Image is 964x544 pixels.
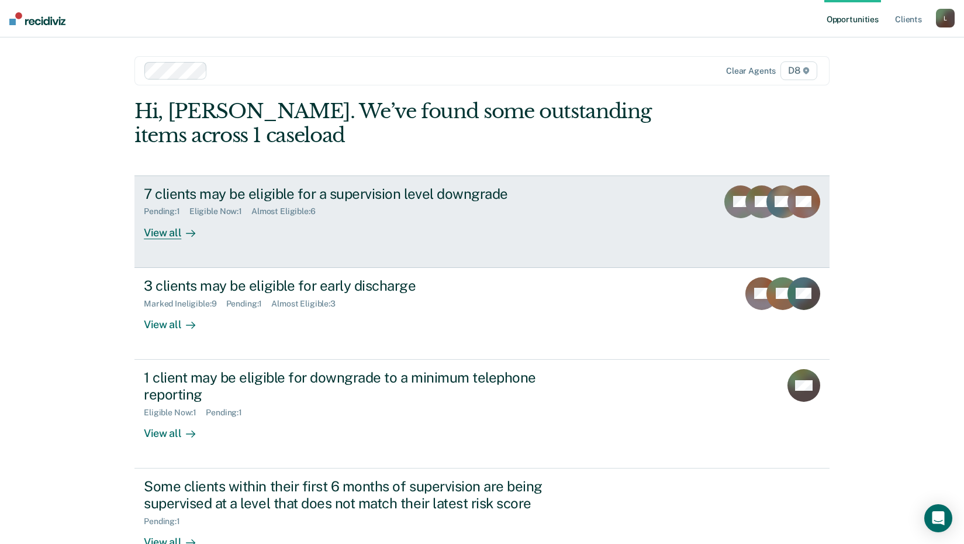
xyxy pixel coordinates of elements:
div: 1 client may be eligible for downgrade to a minimum telephone reporting [144,369,554,403]
div: Open Intercom Messenger [924,504,952,532]
div: Pending : 1 [144,517,189,526]
div: View all [144,216,209,239]
div: Eligible Now : 1 [189,206,251,216]
a: 3 clients may be eligible for early dischargeMarked Ineligible:9Pending:1Almost Eligible:3View all [134,268,830,360]
div: Eligible Now : 1 [144,408,206,418]
div: Almost Eligible : 6 [251,206,325,216]
div: 7 clients may be eligible for a supervision level downgrade [144,185,554,202]
span: D8 [780,61,817,80]
div: 3 clients may be eligible for early discharge [144,277,554,294]
div: View all [144,308,209,331]
img: Recidiviz [9,12,65,25]
div: View all [144,417,209,440]
div: Pending : 1 [206,408,251,418]
a: 7 clients may be eligible for a supervision level downgradePending:1Eligible Now:1Almost Eligible... [134,175,830,268]
div: Almost Eligible : 3 [271,299,345,309]
div: Pending : 1 [226,299,272,309]
button: L [936,9,955,27]
div: Pending : 1 [144,206,189,216]
div: Some clients within their first 6 months of supervision are being supervised at a level that does... [144,478,554,512]
div: Clear agents [726,66,776,76]
div: Hi, [PERSON_NAME]. We’ve found some outstanding items across 1 caseload [134,99,690,147]
div: Marked Ineligible : 9 [144,299,226,309]
a: 1 client may be eligible for downgrade to a minimum telephone reportingEligible Now:1Pending:1Vie... [134,360,830,469]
